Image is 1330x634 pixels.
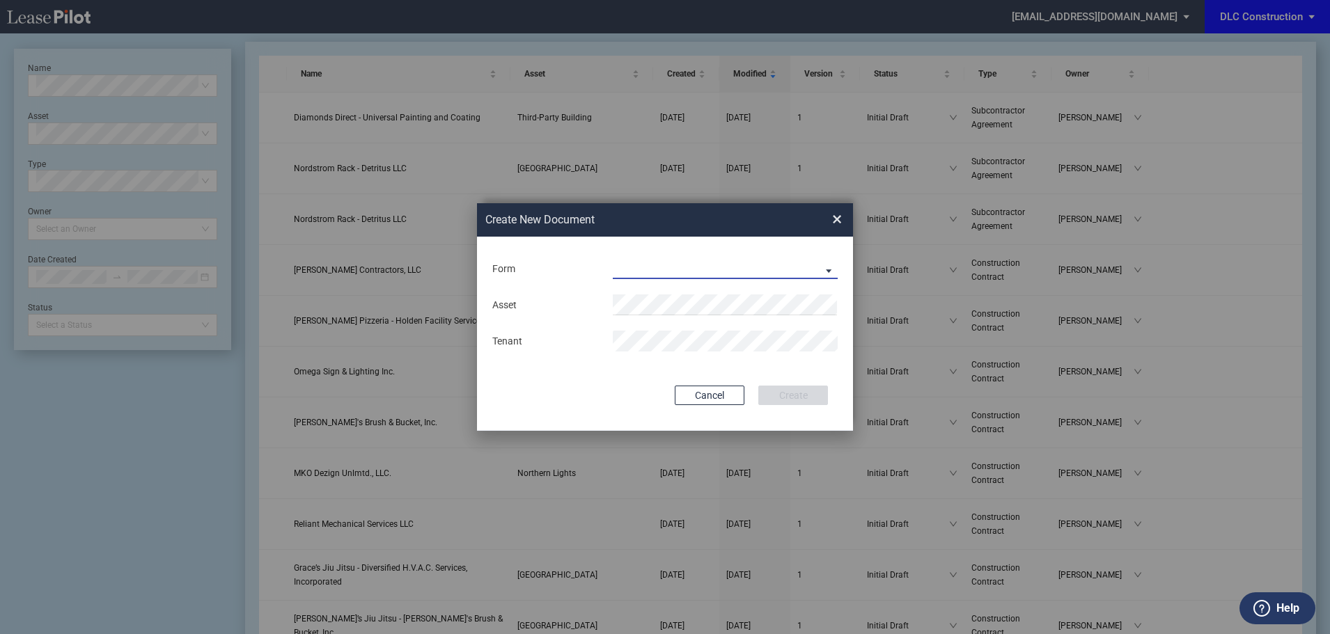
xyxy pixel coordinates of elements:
[832,208,842,230] span: ×
[485,212,782,228] h2: Create New Document
[758,386,828,405] button: Create
[613,258,838,279] md-select: Lease Form
[477,203,853,431] md-dialog: Create New ...
[484,299,604,312] div: Asset
[484,335,604,349] div: Tenant
[1276,599,1299,617] label: Help
[484,262,604,276] div: Form
[675,386,744,405] button: Cancel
